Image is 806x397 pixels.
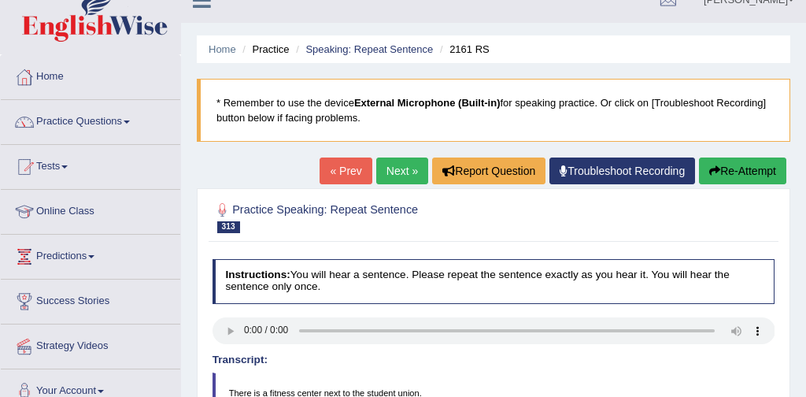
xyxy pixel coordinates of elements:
h2: Practice Speaking: Repeat Sentence [213,200,561,233]
a: Practice Questions [1,100,180,139]
h4: You will hear a sentence. Please repeat the sentence exactly as you hear it. You will hear the se... [213,259,775,304]
a: Troubleshoot Recording [549,158,695,184]
button: Report Question [432,158,545,184]
b: Instructions: [225,269,290,280]
a: Next » [376,158,428,184]
a: Home [1,55,180,95]
li: 2161 RS [436,42,490,57]
a: Home [209,43,236,55]
a: Speaking: Repeat Sentence [305,43,433,55]
button: Re-Attempt [699,158,786,184]
a: Tests [1,145,180,184]
li: Practice [238,42,289,57]
h4: Transcript: [213,354,775,366]
blockquote: * Remember to use the device for speaking practice. Or click on [Troubleshoot Recording] button b... [197,79,790,142]
a: « Prev [320,158,372,184]
a: Predictions [1,235,180,274]
a: Online Class [1,190,180,229]
a: Success Stories [1,280,180,319]
span: 313 [217,221,240,233]
b: External Microphone (Built-in) [354,97,501,109]
a: Strategy Videos [1,325,180,364]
